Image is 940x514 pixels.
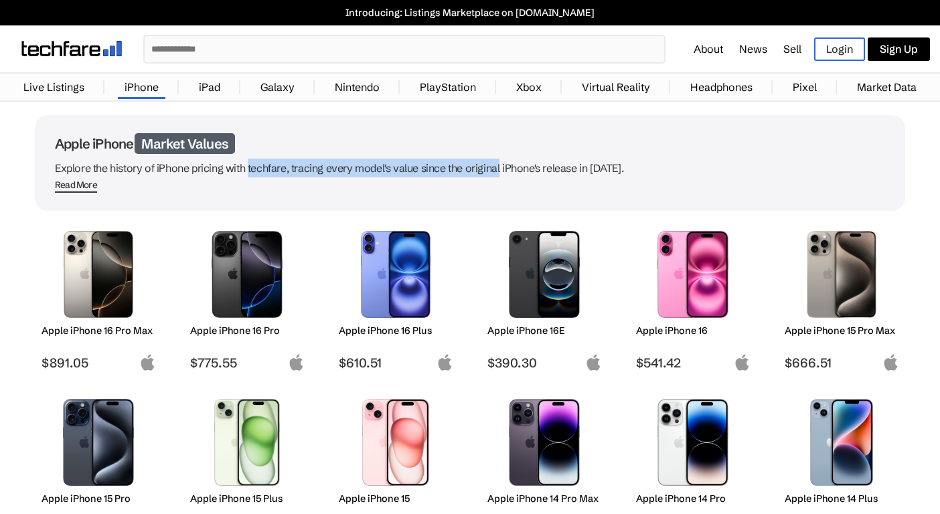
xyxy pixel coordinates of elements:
div: Read More [55,179,97,191]
h2: Apple iPhone 15 Pro [42,493,156,505]
h2: Apple iPhone 16 [636,325,751,337]
a: About [694,42,723,56]
img: iPhone 15 [349,399,443,486]
img: iPhone 14 Pro [646,399,740,486]
img: iPhone 16 Pro [200,231,295,318]
span: Read More [55,179,97,193]
h1: Apple iPhone [55,135,885,152]
h2: Apple iPhone 14 Pro Max [487,493,602,505]
a: Sell [783,42,801,56]
a: iPhone 16E Apple iPhone 16E $390.30 apple-logo [481,224,608,371]
img: iPhone 14 Plus [795,399,889,486]
a: iPhone 16 Plus Apple iPhone 16 Plus $610.51 apple-logo [332,224,459,371]
a: Headphones [684,74,759,100]
img: iPhone 15 Plus [200,399,295,486]
h2: Apple iPhone 15 Pro Max [785,325,899,337]
p: Explore the history of iPhone pricing with techfare, tracing every model's value since the origin... [55,159,885,177]
a: iPhone 16 Pro Apple iPhone 16 Pro $775.55 apple-logo [183,224,311,371]
img: apple-logo [882,354,899,371]
a: Nintendo [328,74,386,100]
a: Xbox [510,74,548,100]
h2: Apple iPhone 16 Pro Max [42,325,156,337]
img: apple-logo [288,354,305,371]
span: $775.55 [190,355,305,371]
img: apple-logo [734,354,751,371]
a: Introducing: Listings Marketplace on [DOMAIN_NAME] [7,7,933,19]
img: apple-logo [139,354,156,371]
h2: Apple iPhone 15 Plus [190,493,305,505]
a: PlayStation [413,74,483,100]
img: iPhone 16 Plus [349,231,443,318]
img: iPhone 16 [646,231,740,318]
a: Sign Up [868,37,930,61]
a: iPhone 15 Pro Max Apple iPhone 15 Pro Max $666.51 apple-logo [778,224,905,371]
h2: Apple iPhone 16E [487,325,602,337]
img: iPhone 16E [497,231,592,318]
img: iPhone 15 Pro [52,399,146,486]
img: techfare logo [21,41,122,56]
h2: Apple iPhone 16 Pro [190,325,305,337]
span: Market Values [135,133,235,154]
a: Market Data [850,74,923,100]
img: apple-logo [585,354,602,371]
a: iPad [192,74,227,100]
a: iPhone 16 Pro Max Apple iPhone 16 Pro Max $891.05 apple-logo [35,224,162,371]
span: $666.51 [785,355,899,371]
a: Login [814,37,865,61]
a: iPhone [118,74,165,100]
a: iPhone 16 Apple iPhone 16 $541.42 apple-logo [629,224,757,371]
h2: Apple iPhone 14 Pro [636,493,751,505]
span: $390.30 [487,355,602,371]
a: News [739,42,767,56]
span: $891.05 [42,355,156,371]
a: Galaxy [254,74,301,100]
span: $541.42 [636,355,751,371]
h2: Apple iPhone 16 Plus [339,325,453,337]
a: Virtual Reality [575,74,657,100]
h2: Apple iPhone 14 Plus [785,493,899,505]
span: $610.51 [339,355,453,371]
a: Pixel [786,74,824,100]
img: iPhone 14 Pro Max [497,399,592,486]
img: iPhone 15 Pro Max [795,231,889,318]
a: Live Listings [17,74,91,100]
img: apple-logo [437,354,453,371]
h2: Apple iPhone 15 [339,493,453,505]
img: iPhone 16 Pro Max [52,231,146,318]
